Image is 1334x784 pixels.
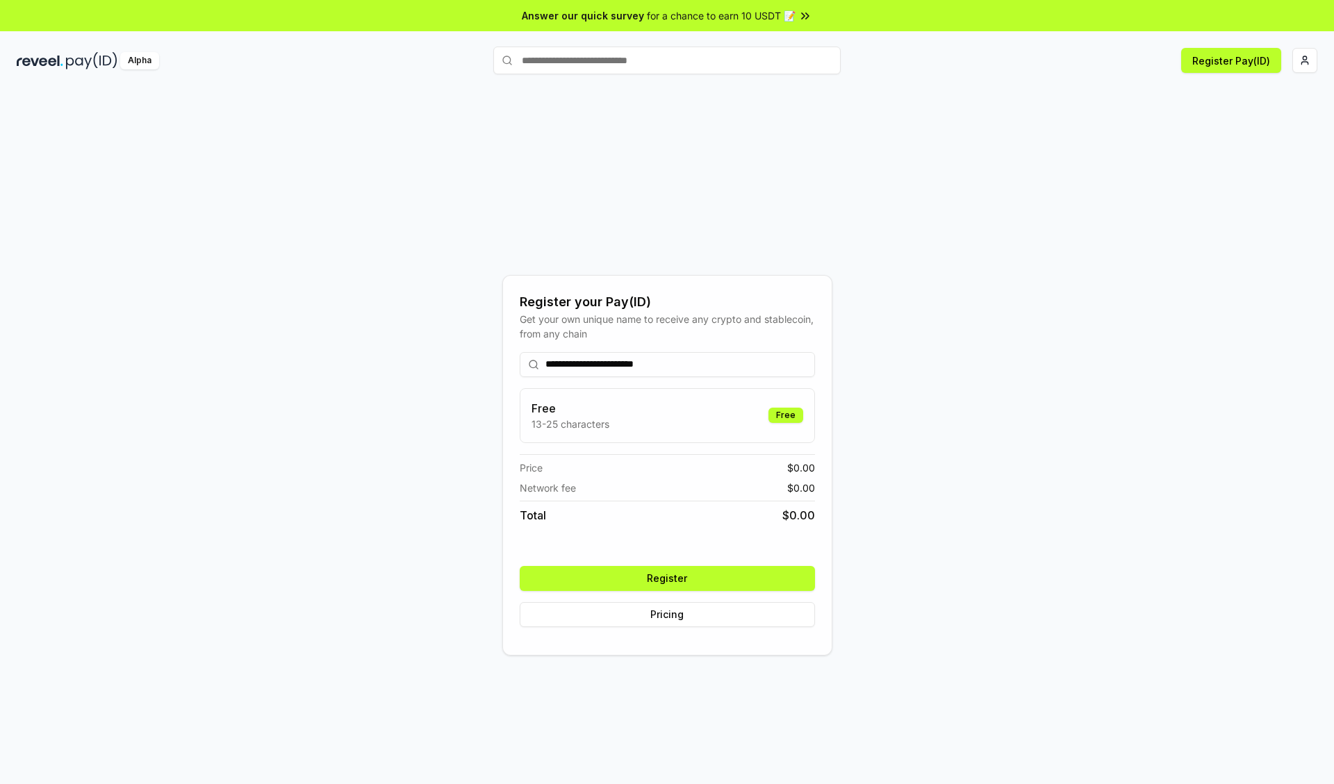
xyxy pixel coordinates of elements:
[532,400,609,417] h3: Free
[520,507,546,524] span: Total
[782,507,815,524] span: $ 0.00
[647,8,796,23] span: for a chance to earn 10 USDT 📝
[520,312,815,341] div: Get your own unique name to receive any crypto and stablecoin, from any chain
[532,417,609,431] p: 13-25 characters
[520,602,815,627] button: Pricing
[787,460,815,475] span: $ 0.00
[522,8,644,23] span: Answer our quick survey
[520,460,543,475] span: Price
[66,52,117,69] img: pay_id
[120,52,159,69] div: Alpha
[520,566,815,591] button: Register
[1181,48,1281,73] button: Register Pay(ID)
[520,292,815,312] div: Register your Pay(ID)
[520,481,576,495] span: Network fee
[17,52,63,69] img: reveel_dark
[768,408,803,423] div: Free
[787,481,815,495] span: $ 0.00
